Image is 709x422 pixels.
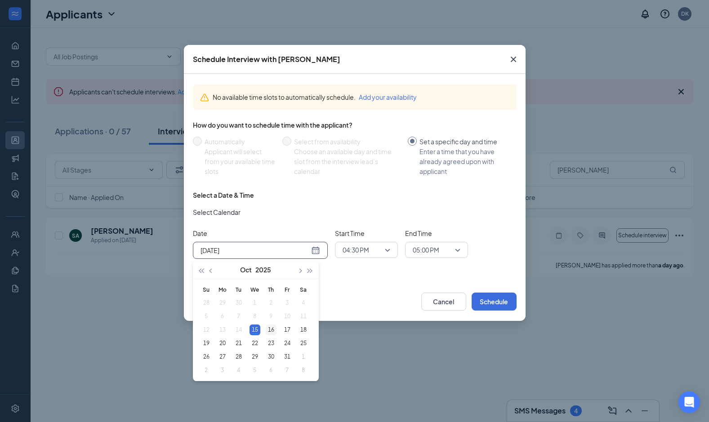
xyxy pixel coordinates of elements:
td: 2025-11-05 [247,364,263,377]
button: 2025 [255,261,271,279]
div: 17 [282,324,293,335]
div: 5 [250,365,260,376]
button: Schedule [472,293,517,311]
div: Select from availability [294,137,401,147]
td: 2025-11-03 [214,364,231,377]
div: 23 [266,338,276,349]
div: 18 [298,324,309,335]
div: 21 [233,338,244,349]
div: 20 [217,338,228,349]
div: 3 [217,365,228,376]
svg: Warning [200,93,209,102]
div: 24 [282,338,293,349]
td: 2025-11-07 [279,364,295,377]
div: 2 [201,365,212,376]
td: 2025-10-23 [263,337,279,350]
td: 2025-10-31 [279,350,295,364]
th: Th [263,283,279,296]
td: 2025-10-27 [214,350,231,364]
div: How do you want to schedule time with the applicant? [193,120,517,129]
div: 29 [250,351,260,362]
th: Sa [295,283,312,296]
td: 2025-10-15 [247,323,263,337]
td: 2025-11-06 [263,364,279,377]
div: Set a specific day and time [419,137,509,147]
td: 2025-10-19 [198,337,214,350]
td: 2025-10-25 [295,337,312,350]
div: Applicant will select from your available time slots [205,147,275,176]
div: 7 [282,365,293,376]
td: 2025-10-29 [247,350,263,364]
td: 2025-10-22 [247,337,263,350]
button: Cancel [421,293,466,311]
span: 04:30 PM [343,243,369,257]
td: 2025-11-08 [295,364,312,377]
td: 2025-10-18 [295,323,312,337]
td: 2025-11-02 [198,364,214,377]
div: Automatically [205,137,275,147]
div: Enter a time that you have already agreed upon with applicant [419,147,509,176]
div: 1 [298,351,309,362]
span: Start Time [335,228,398,238]
th: We [247,283,263,296]
div: 28 [233,351,244,362]
th: Su [198,283,214,296]
td: 2025-10-30 [263,350,279,364]
div: 8 [298,365,309,376]
td: 2025-11-04 [231,364,247,377]
div: 15 [250,324,260,335]
td: 2025-10-17 [279,323,295,337]
div: 19 [201,338,212,349]
td: 2025-10-24 [279,337,295,350]
td: 2025-10-20 [214,337,231,350]
td: 2025-11-01 [295,350,312,364]
div: 27 [217,351,228,362]
div: Choose an available day and time slot from the interview lead’s calendar [294,147,401,176]
div: 30 [266,351,276,362]
span: End Time [405,228,468,238]
span: Date [193,228,328,238]
td: 2025-10-28 [231,350,247,364]
div: 6 [266,365,276,376]
div: Schedule Interview with [PERSON_NAME] [193,54,340,64]
div: Select a Date & Time [193,191,254,200]
th: Tu [231,283,247,296]
div: 31 [282,351,293,362]
td: 2025-10-26 [198,350,214,364]
div: 25 [298,338,309,349]
div: 16 [266,324,276,335]
svg: Cross [508,54,519,65]
div: 4 [233,365,244,376]
div: 26 [201,351,212,362]
span: Select Calendar [193,207,241,217]
span: 05:00 PM [413,243,439,257]
button: Oct [240,261,252,279]
div: Open Intercom Messenger [678,391,700,413]
div: No available time slots to automatically schedule. [213,92,509,102]
th: Mo [214,283,231,296]
button: Add your availability [359,92,417,102]
td: 2025-10-16 [263,323,279,337]
th: Fr [279,283,295,296]
input: Oct 15, 2025 [201,245,309,255]
td: 2025-10-21 [231,337,247,350]
div: 22 [250,338,260,349]
button: Close [501,45,526,74]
